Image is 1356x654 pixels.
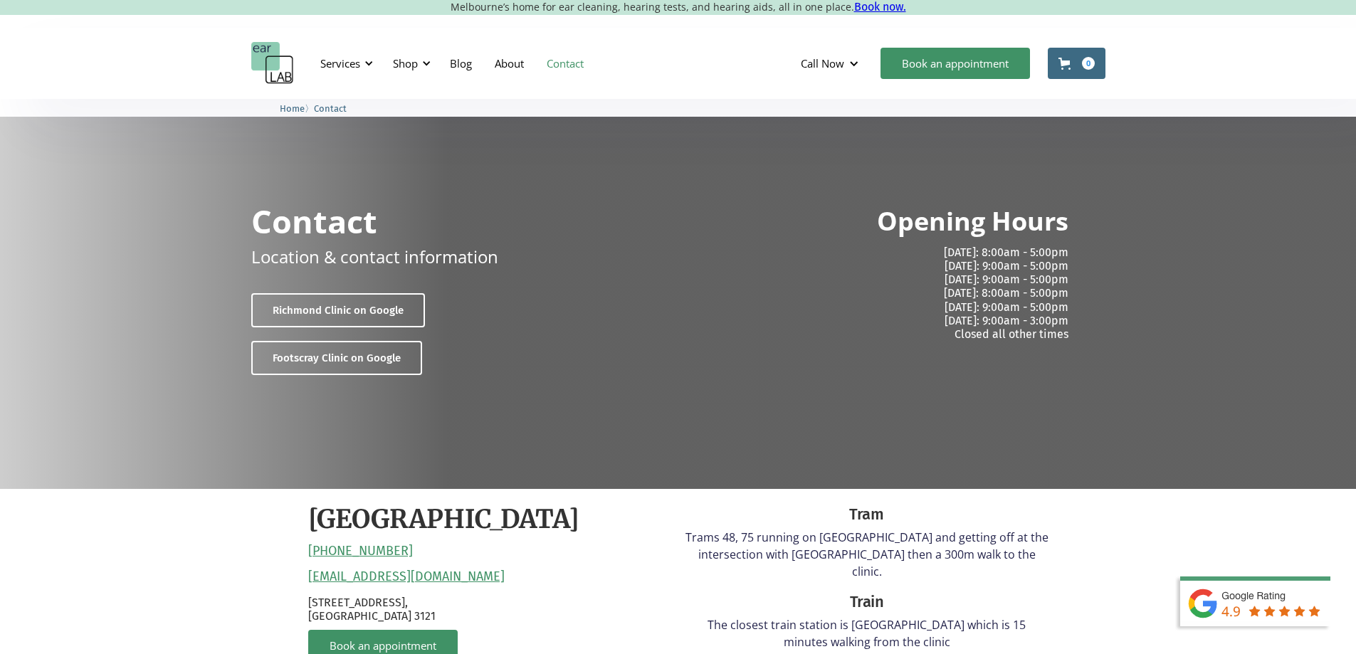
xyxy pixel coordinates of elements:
[438,43,483,84] a: Blog
[877,205,1068,238] h2: Opening Hours
[251,293,425,327] a: Richmond Clinic on Google
[251,42,294,85] a: home
[312,42,377,85] div: Services
[881,48,1030,79] a: Book an appointment
[690,246,1068,341] p: [DATE]: 8:00am - 5:00pm [DATE]: 9:00am - 5:00pm [DATE]: 9:00am - 5:00pm [DATE]: 8:00am - 5:00pm [...
[1048,48,1105,79] a: Open cart
[280,101,305,115] a: Home
[314,103,347,114] span: Contact
[393,56,418,70] div: Shop
[308,596,671,623] p: [STREET_ADDRESS], [GEOGRAPHIC_DATA] 3121
[251,205,377,237] h1: Contact
[685,529,1048,580] p: Trams 48, 75 running on [GEOGRAPHIC_DATA] and getting off at the intersection with [GEOGRAPHIC_DA...
[685,503,1048,526] div: Tram
[1082,57,1095,70] div: 0
[483,43,535,84] a: About
[320,56,360,70] div: Services
[280,103,305,114] span: Home
[801,56,844,70] div: Call Now
[308,544,413,559] a: [PHONE_NUMBER]
[789,42,873,85] div: Call Now
[251,244,498,269] p: Location & contact information
[685,591,1048,613] div: Train
[308,569,505,585] a: [EMAIL_ADDRESS][DOMAIN_NAME]
[384,42,435,85] div: Shop
[314,101,347,115] a: Contact
[308,503,579,537] h2: [GEOGRAPHIC_DATA]
[280,101,314,116] li: 〉
[535,43,595,84] a: Contact
[685,616,1048,650] p: The closest train station is [GEOGRAPHIC_DATA] which is 15 minutes walking from the clinic
[251,341,422,375] a: Footscray Clinic on Google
